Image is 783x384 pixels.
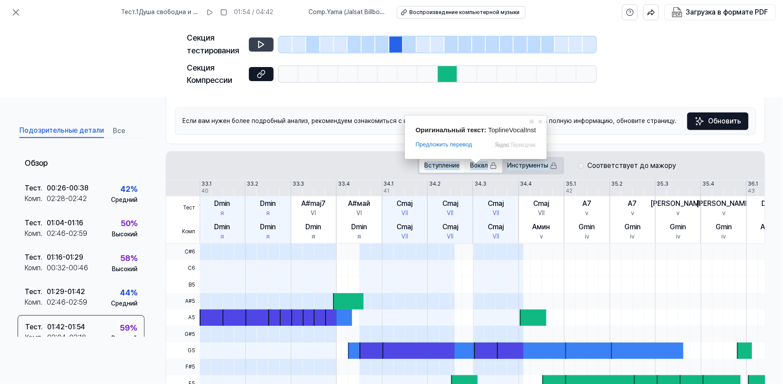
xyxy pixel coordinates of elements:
div: 35.3 [657,180,669,188]
ya-tr-span: Cmaj [534,199,549,208]
ya-tr-span: A#5 [185,298,195,305]
div: 35.4 [702,180,714,188]
ya-tr-span: . [326,8,327,15]
div: Средний [111,299,137,308]
ya-tr-span: Cmaj [397,199,413,208]
div: 33.2 [247,180,258,188]
ya-tr-span: v [540,233,543,240]
ya-tr-span: VII [401,209,408,216]
ya-tr-span: . [41,194,42,203]
ya-tr-span: я [266,209,270,216]
ya-tr-span: Yama (Jalsat Billboard Arabia) [309,8,386,24]
button: Вокал [465,159,502,173]
button: Обновить [687,112,749,130]
div: 02:04 - 02:18 [47,332,86,343]
div: 00:26 - 00:38 [47,183,89,194]
ya-tr-span: Чтобы получить полную информацию, обновите страницу. [499,117,677,126]
ya-tr-span: я [312,233,315,240]
div: Комп . [25,332,47,343]
div: 00:32 - 00:46 [47,263,88,273]
ya-tr-span: Обзор [25,158,48,168]
ya-tr-span: Dmin [260,223,276,231]
ya-tr-span: G5 [188,347,195,354]
div: Комп . [25,228,47,239]
ya-tr-span: v [586,209,589,216]
div: iv [676,232,681,241]
ya-tr-span: Cmaj [442,223,458,231]
ya-tr-span: VI [356,209,362,216]
ya-tr-span: B5 [189,281,195,289]
ya-tr-span: Dmin [351,223,367,231]
ya-tr-span: G#5 [185,331,195,338]
ya-tr-span: Gmin [579,223,595,231]
ya-tr-span: Комп [25,194,41,203]
div: 59 % [120,322,137,335]
ya-tr-span: Если вам нужен более подробный анализ, рекомендуем ознакомиться с кратким обзором разделов. [182,117,488,126]
ya-tr-span: Gmin [625,223,641,231]
ya-tr-span: Соответствует до мажору [587,160,676,171]
ya-tr-span: Cmaj [442,199,458,208]
div: 34.3 [475,180,486,188]
div: Комп . [25,263,47,273]
ya-tr-span: Инструменты [508,161,549,170]
ya-tr-span: я [221,209,224,216]
ya-tr-span: Высокий [112,231,137,238]
div: 36.1 [748,180,758,188]
ya-tr-span: Секция Компрессии [187,63,233,85]
ya-tr-span: Gmin [716,223,732,231]
ya-tr-span: я [221,233,224,240]
div: Комп . [25,297,47,308]
ya-tr-span: v [677,209,680,216]
ya-tr-span: VI [311,209,316,216]
ya-tr-span: VII [447,233,454,240]
ya-tr-span: Dmin [762,199,778,208]
span: ToplineVocalInst [488,126,536,134]
ya-tr-span: Dmin [215,199,230,208]
div: 01:16 - 01:29 [47,252,83,263]
ya-tr-span: F#5 [186,363,195,371]
button: Загрузка в формате PDF [670,5,770,20]
ya-tr-span: v [723,209,726,216]
img: Поделиться [647,8,655,16]
div: 50 % [121,217,137,230]
div: Высокий [112,265,137,274]
ya-tr-span: Комп [182,228,195,235]
div: Загрузка в формате PDF [686,7,768,18]
ya-tr-span: VII [493,233,499,240]
ya-tr-span: Dmin [260,199,276,208]
button: help [622,4,638,20]
button: Инструменты [502,159,563,173]
div: 33.3 [293,180,304,188]
ya-tr-span: Воспроизведение компьютерной музыки [410,9,520,15]
ya-tr-span: 1Душа свободна и мгновенна, [122,8,198,24]
div: 43 [748,187,755,195]
div: 01:29 - 01:42 [47,287,85,297]
ya-tr-span: VII [401,233,408,240]
div: 35.2 [612,180,623,188]
div: Высокий [111,334,137,343]
ya-tr-span: C#6 [185,248,195,256]
ya-tr-span: Dmin [215,223,230,231]
ya-tr-span: VII [447,209,454,216]
span: Оригинальный текст: [416,126,486,134]
div: 44 % [120,287,137,299]
ya-tr-span: . [135,8,137,15]
ya-tr-span: Амин [761,223,779,231]
ya-tr-span: [PERSON_NAME] [697,199,752,208]
ya-tr-span: A7 [628,199,637,208]
div: 41 [384,187,390,195]
ya-tr-span: я [357,233,361,240]
ya-tr-span: iv [585,233,590,240]
a: СверкаетОбновить [687,112,749,130]
button: Воспроизведение компьютерной музыки [397,6,526,19]
ya-tr-span: я [266,233,270,240]
ya-tr-span: Подозрительные детали [19,125,104,136]
div: 42 % [120,183,137,196]
ya-tr-span: Вокал [471,161,488,170]
ya-tr-span: Секция тестирования [187,33,240,55]
div: 35.1 [566,180,576,188]
div: 02:46 - 02:59 [47,297,87,308]
button: Вступление [419,159,465,173]
div: Тест . [25,322,47,332]
ya-tr-span: VII [493,209,499,216]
